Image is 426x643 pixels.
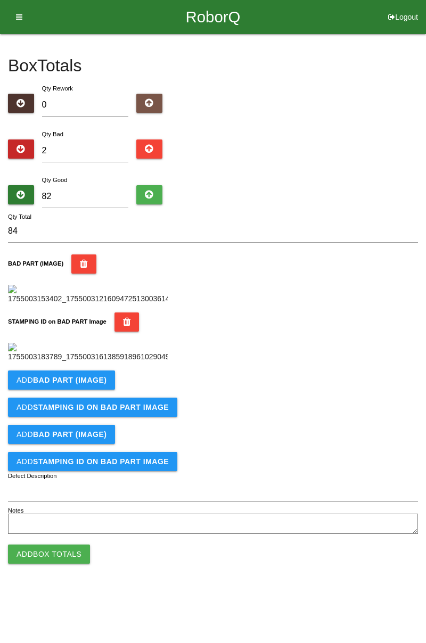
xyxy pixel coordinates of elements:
[8,452,177,471] button: AddSTAMPING ID on BAD PART Image
[114,312,140,332] button: STAMPING ID on BAD PART Image
[8,506,23,515] label: Notes
[8,318,106,325] b: STAMPING ID on BAD PART Image
[42,177,68,183] label: Qty Good
[8,370,115,390] button: AddBAD PART (IMAGE)
[33,457,169,466] b: STAMPING ID on BAD PART Image
[8,545,90,564] button: AddBox Totals
[8,425,115,444] button: AddBAD PART (IMAGE)
[42,131,63,137] label: Qty Bad
[42,85,73,92] label: Qty Rework
[33,430,106,439] b: BAD PART (IMAGE)
[33,403,169,411] b: STAMPING ID on BAD PART Image
[8,212,31,221] label: Qty Total
[8,56,418,75] h4: Box Totals
[33,376,106,384] b: BAD PART (IMAGE)
[8,285,168,304] img: 1755003153402_1755003121609472513003614657006.jpg
[8,343,168,362] img: 1755003183789_1755003161385918961029049062832.jpg
[8,398,177,417] button: AddSTAMPING ID on BAD PART Image
[71,254,96,274] button: BAD PART (IMAGE)
[8,472,57,481] label: Defect Description
[8,260,63,267] b: BAD PART (IMAGE)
